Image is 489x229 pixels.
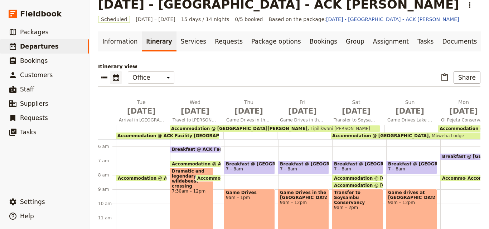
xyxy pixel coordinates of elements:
[429,133,464,138] span: Mbweha Lodge
[20,43,59,50] span: Departures
[20,71,53,79] span: Customers
[210,31,247,51] a: Requests
[334,99,379,116] h2: Sat
[226,195,273,200] span: 9am – 1pm
[384,117,435,123] span: Game Drives Lake Nakuru & [PERSON_NAME]
[170,146,221,153] div: Breakfast @ ACK Facility [GEOGRAPHIC_DATA]
[110,71,122,84] button: Calendar view
[98,31,142,51] a: Information
[117,133,244,138] span: Accommodation @ ACK Facility [GEOGRAPHIC_DATA]
[98,201,116,206] div: 10 am
[20,57,48,64] span: Bookings
[342,31,369,51] a: Group
[20,198,45,205] span: Settings
[119,99,164,116] h2: Tue
[438,117,489,123] span: Ol Pejeta Conservancy
[440,175,484,181] div: Accommodation @ [GEOGRAPHIC_DATA]
[308,126,370,131] span: Tipilikwani [PERSON_NAME]
[116,175,167,181] div: Accommodation @ ACK Facility [GEOGRAPHIC_DATA]
[334,205,381,210] span: 9am – 2pm
[235,16,263,23] span: 0/5 booked
[332,160,383,174] div: Breakfast @ [GEOGRAPHIC_DATA][PERSON_NAME]7 – 8am
[223,117,274,123] span: Game Drives in the Mara/Optional Balloon Experience
[454,71,480,84] button: Share
[439,71,451,84] button: Paste itinerary item
[332,182,383,189] div: Accommodation @ [GEOGRAPHIC_DATA][PERSON_NAME]
[441,106,486,116] span: [DATE]
[20,86,34,93] span: Staff
[331,117,382,123] span: Transfer to Soysambu Conservancy, afternoon game drives
[224,160,275,174] div: Breakfast @ [GEOGRAPHIC_DATA][PERSON_NAME]7 – 8am
[280,190,327,200] span: Game Drives in the [GEOGRAPHIC_DATA]
[20,114,48,121] span: Requests
[280,166,297,171] span: 7 – 8am
[278,160,329,174] div: Breakfast @ [GEOGRAPHIC_DATA][PERSON_NAME]7 – 8am
[20,100,48,107] span: Suppliers
[20,213,34,220] span: Help
[369,31,413,51] a: Assignment
[388,200,435,205] span: 9am – 12pm
[384,99,438,125] button: Sun [DATE]Game Drives Lake Nakuru & [PERSON_NAME]
[197,176,337,180] span: Accommodation @ [GEOGRAPHIC_DATA][PERSON_NAME]
[388,166,405,171] span: 7 – 8am
[280,200,327,205] span: 9am – 12pm
[98,186,116,192] div: 9 am
[98,215,116,221] div: 11 am
[176,31,211,51] a: Services
[172,161,301,166] span: Accommodation @ ACK Facility [GEOGRAPHIC_DATA]
[136,16,175,23] span: [DATE] – [DATE]
[226,190,273,195] span: Game Drives
[170,99,223,125] button: Wed [DATE]Travel to [PERSON_NAME]
[226,161,273,166] span: Breakfast @ [GEOGRAPHIC_DATA][PERSON_NAME]
[334,190,381,205] span: Transfer to Soysambu Conservancy
[98,16,130,23] span: Scheduled
[280,106,325,116] span: [DATE]
[116,99,170,125] button: Tue [DATE]Arrival in [GEOGRAPHIC_DATA]
[172,189,212,194] span: 7:30am – 12pm
[226,106,271,116] span: [DATE]
[331,99,384,125] button: Sat [DATE]Transfer to Soysambu Conservancy, afternoon game drives
[118,176,247,180] span: Accommodation @ ACK Facility [GEOGRAPHIC_DATA]
[388,190,435,200] span: Game drives at [GEOGRAPHIC_DATA]
[332,175,383,181] div: Accommodation @ [GEOGRAPHIC_DATA]
[334,176,434,180] span: Accommodation @ [GEOGRAPHIC_DATA]
[172,147,286,152] span: Breakfast @ ACK Facility [GEOGRAPHIC_DATA]
[98,144,116,149] div: 6 am
[280,99,325,116] h2: Fri
[195,175,221,181] div: Accommodation @ [GEOGRAPHIC_DATA][PERSON_NAME]
[20,9,62,19] span: Fieldbook
[305,31,342,51] a: Bookings
[142,31,176,51] a: Itinerary
[386,160,437,174] div: Breakfast @ [GEOGRAPHIC_DATA]7 – 8am
[277,99,331,125] button: Fri [DATE]Game Drives in the [GEOGRAPHIC_DATA]/ Or Arrive [GEOGRAPHIC_DATA]
[387,106,432,116] span: [DATE]
[98,71,110,84] button: List view
[20,29,48,36] span: Packages
[441,99,486,116] h2: Mon
[387,99,432,116] h2: Sun
[413,31,438,51] a: Tasks
[170,125,380,132] div: Accommodation @ [GEOGRAPHIC_DATA][PERSON_NAME]Tipilikwani [PERSON_NAME]
[388,161,435,166] span: Breakfast @ [GEOGRAPHIC_DATA]
[116,117,167,123] span: Arrival in [GEOGRAPHIC_DATA]
[331,133,488,139] div: Accommodation @ [GEOGRAPHIC_DATA]Mbweha Lodge
[277,117,328,123] span: Game Drives in the [GEOGRAPHIC_DATA]/ Or Arrive [GEOGRAPHIC_DATA]
[170,117,221,123] span: Travel to [PERSON_NAME]
[334,106,379,116] span: [DATE]
[119,106,164,116] span: [DATE]
[98,158,116,164] div: 7 am
[326,16,459,22] a: [DATE] - [GEOGRAPHIC_DATA] - ACK [PERSON_NAME]
[172,169,212,189] span: Dramatic and legendary wildebeest crossing
[181,16,229,23] span: 15 days / 14 nights
[334,166,351,171] span: 7 – 8am
[173,99,218,116] h2: Wed
[438,31,481,51] a: Documents
[226,166,243,171] span: 7 – 8am
[171,126,308,131] span: Accommodation @ [GEOGRAPHIC_DATA][PERSON_NAME]
[116,133,219,139] div: Accommodation @ ACK Facility [GEOGRAPHIC_DATA]
[332,133,429,138] span: Accommodation @ [GEOGRAPHIC_DATA]
[334,183,474,188] span: Accommodation @ [GEOGRAPHIC_DATA][PERSON_NAME]
[98,63,480,70] p: Itinerary view
[247,31,305,51] a: Package options
[268,16,459,23] span: Based on the package:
